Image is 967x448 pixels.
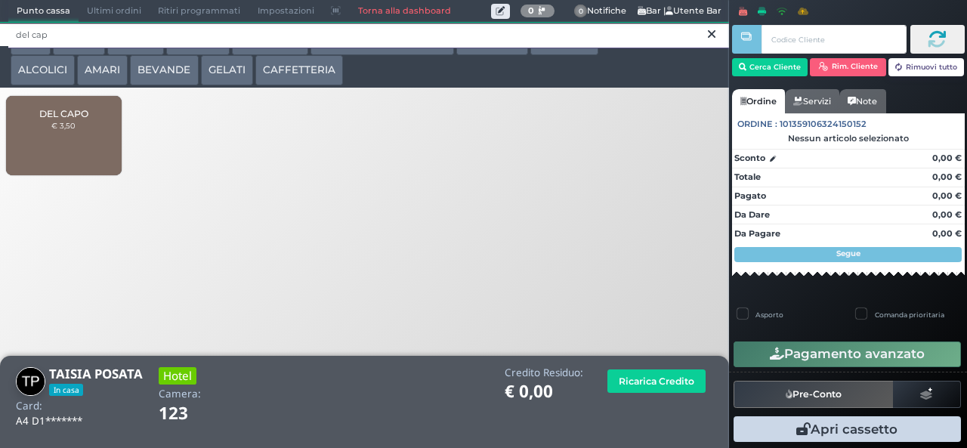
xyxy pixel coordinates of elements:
[607,369,706,393] button: Ricarica Credito
[130,55,198,85] button: BEVANDE
[734,228,780,239] strong: Da Pagare
[150,1,249,22] span: Ritiri programmati
[201,55,253,85] button: GELATI
[932,153,962,163] strong: 0,00 €
[49,384,83,396] span: In casa
[249,1,323,22] span: Impostazioni
[875,310,944,320] label: Comanda prioritaria
[734,171,761,182] strong: Totale
[11,55,75,85] button: ALCOLICI
[505,382,583,401] h1: € 0,00
[734,381,894,408] button: Pre-Conto
[16,367,45,397] img: TAISIA POSATA
[762,25,906,54] input: Codice Cliente
[505,367,583,378] h4: Credito Residuo:
[732,89,785,113] a: Ordine
[932,228,962,239] strong: 0,00 €
[528,5,534,16] b: 0
[159,388,201,400] h4: Camera:
[159,367,196,385] h3: Hotel
[836,249,860,258] strong: Segue
[785,89,839,113] a: Servizi
[51,121,76,130] small: € 3,50
[732,133,965,144] div: Nessun articolo selezionato
[932,190,962,201] strong: 0,00 €
[16,400,42,412] h4: Card:
[734,190,766,201] strong: Pagato
[8,23,729,49] input: Ricerca articolo
[732,58,808,76] button: Cerca Cliente
[39,108,88,119] span: DEL CAPO
[839,89,885,113] a: Note
[888,58,965,76] button: Rimuovi tutto
[8,1,79,22] span: Punto cassa
[734,209,770,220] strong: Da Dare
[349,1,459,22] a: Torna alla dashboard
[574,5,588,18] span: 0
[255,55,343,85] button: CAFFETTERIA
[737,118,777,131] span: Ordine :
[159,404,230,423] h1: 123
[932,171,962,182] strong: 0,00 €
[77,55,128,85] button: AMARI
[755,310,783,320] label: Asporto
[79,1,150,22] span: Ultimi ordini
[49,365,143,382] b: TAISIA POSATA
[734,341,961,367] button: Pagamento avanzato
[780,118,867,131] span: 101359106324150152
[810,58,886,76] button: Rim. Cliente
[734,416,961,442] button: Apri cassetto
[932,209,962,220] strong: 0,00 €
[734,152,765,165] strong: Sconto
